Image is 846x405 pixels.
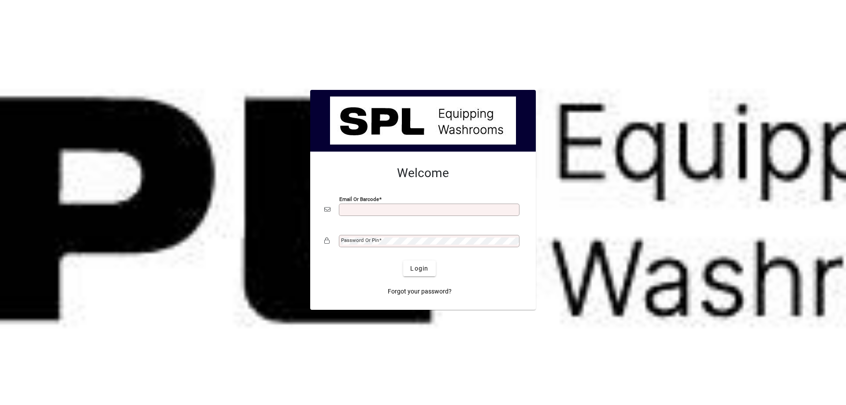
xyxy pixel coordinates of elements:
[341,237,379,243] mat-label: Password or Pin
[388,287,452,296] span: Forgot your password?
[324,166,522,181] h2: Welcome
[339,196,379,202] mat-label: Email or Barcode
[403,260,435,276] button: Login
[410,264,428,273] span: Login
[384,283,455,299] a: Forgot your password?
